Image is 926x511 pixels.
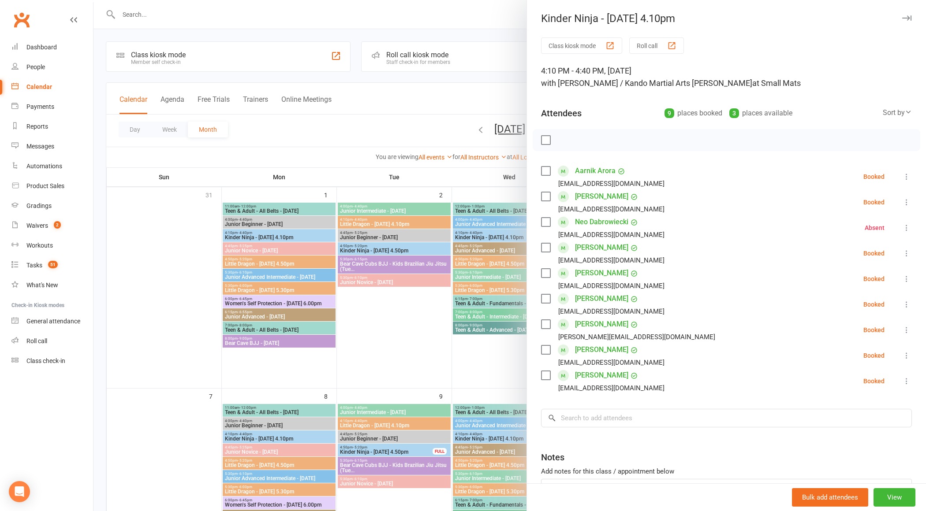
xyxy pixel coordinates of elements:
div: 9 [665,108,674,118]
div: 4:10 PM - 4:40 PM, [DATE] [541,65,912,89]
div: [EMAIL_ADDRESS][DOMAIN_NAME] [558,357,665,368]
div: Booked [863,199,885,205]
a: Tasks 51 [11,255,93,275]
a: Reports [11,117,93,137]
a: Dashboard [11,37,93,57]
span: with [PERSON_NAME] / Kando Martial Arts [PERSON_NAME] [541,78,752,88]
a: [PERSON_NAME] [575,292,628,306]
div: [EMAIL_ADDRESS][DOMAIN_NAME] [558,204,665,215]
div: People [26,63,45,70]
a: General attendance kiosk mode [11,311,93,331]
div: Attendees [541,107,582,119]
a: Messages [11,137,93,156]
div: Add notes for this class / appointment below [541,466,912,477]
div: Booked [863,352,885,359]
a: Automations [11,156,93,176]
a: Waivers 2 [11,216,93,236]
div: Roll call [26,337,47,344]
div: [PERSON_NAME][EMAIL_ADDRESS][DOMAIN_NAME] [558,331,715,343]
div: places booked [665,107,722,119]
a: Product Sales [11,176,93,196]
a: [PERSON_NAME] [575,266,628,280]
div: 3 [729,108,739,118]
span: at Small Mats [752,78,801,88]
div: Booked [863,276,885,282]
div: places available [729,107,792,119]
input: Search to add attendees [541,409,912,427]
div: Booked [863,301,885,307]
button: Bulk add attendees [792,488,868,507]
div: Gradings [26,202,52,209]
div: Notes [541,451,564,463]
div: [EMAIL_ADDRESS][DOMAIN_NAME] [558,306,665,317]
div: Booked [863,378,885,384]
a: Gradings [11,196,93,216]
a: Class kiosk mode [11,351,93,371]
button: View [874,488,915,507]
div: Payments [26,103,54,110]
a: [PERSON_NAME] [575,317,628,331]
div: [EMAIL_ADDRESS][DOMAIN_NAME] [558,382,665,394]
div: Booked [863,250,885,256]
a: [PERSON_NAME] [575,241,628,255]
a: Aarnik Arora [575,164,616,178]
a: Payments [11,97,93,117]
div: General attendance [26,318,80,325]
a: People [11,57,93,77]
a: Workouts [11,236,93,255]
div: Reports [26,123,48,130]
a: Calendar [11,77,93,97]
div: Calendar [26,83,52,90]
span: 51 [48,261,58,268]
a: [PERSON_NAME] [575,368,628,382]
div: [EMAIL_ADDRESS][DOMAIN_NAME] [558,255,665,266]
a: [PERSON_NAME] [575,189,628,204]
a: What's New [11,275,93,295]
div: [EMAIL_ADDRESS][DOMAIN_NAME] [558,178,665,189]
div: Messages [26,143,54,150]
button: Roll call [629,37,684,54]
div: Absent [865,225,885,231]
div: Open Intercom Messenger [9,481,30,502]
div: Class check-in [26,357,65,364]
a: [PERSON_NAME] [575,343,628,357]
div: Workouts [26,242,53,249]
div: Automations [26,163,62,170]
div: Tasks [26,262,42,269]
a: Clubworx [11,9,33,31]
div: What's New [26,281,58,289]
div: Sort by [883,107,912,118]
div: Kinder Ninja - [DATE] 4.10pm [527,12,926,25]
div: [EMAIL_ADDRESS][DOMAIN_NAME] [558,280,665,292]
div: Booked [863,327,885,333]
button: Class kiosk mode [541,37,622,54]
a: Roll call [11,331,93,351]
div: [EMAIL_ADDRESS][DOMAIN_NAME] [558,229,665,241]
span: 2 [54,221,61,229]
div: Waivers [26,222,48,229]
div: Booked [863,174,885,180]
a: Neo Dabrowiecki [575,215,628,229]
div: Dashboard [26,44,57,51]
div: Product Sales [26,182,64,189]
